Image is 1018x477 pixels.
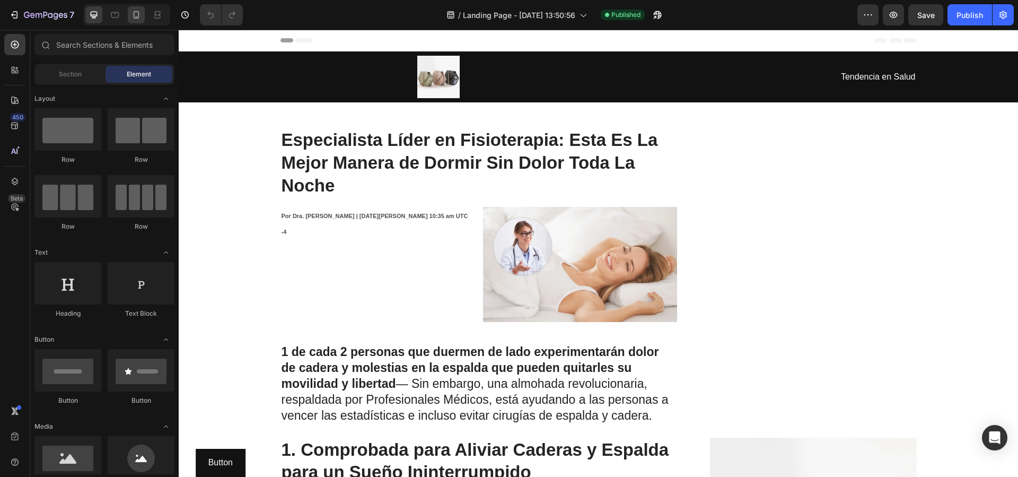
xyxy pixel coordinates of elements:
span: Section [59,70,82,79]
div: Beta [8,194,25,203]
span: Media [34,422,53,431]
span: Text [34,248,48,257]
strong: Especialista Líder en Fisioterapia: [103,100,386,120]
span: / [458,10,461,21]
strong: 1 de cada 2 personas que duermen de lado experimentarán dolor de cadera y molestias en la espalda... [103,315,480,361]
img: gempages_581667679836832616-80563499-9794-4d54-8893-8bb7397edc87.webp [304,177,498,292]
p: — Sin embargo, una almohada revolucionaria, respaldada por Profesionales Médicos, está ayudando a... [103,315,497,394]
strong: Por Dra. [PERSON_NAME] | [DATE][PERSON_NAME] 10:35 am UTC -4 [103,183,289,205]
video: Tu navegador no soporta video HTML5. [531,98,690,178]
p: 7 [69,8,74,21]
div: Row [34,155,101,164]
div: Button [34,396,101,405]
span: Toggle open [157,331,174,348]
div: Text Block [108,309,174,318]
iframe: Design area [179,30,1018,477]
span: Save [917,11,935,20]
span: Toggle open [157,244,174,261]
span: Button [34,335,54,344]
input: Search Sections & Elements [34,34,174,55]
span: Layout [34,94,55,103]
strong: 1. Comprobada para Aliviar Caderas y Espalda para un Sueño Ininterrumpido [103,410,490,453]
strong: Esta Es La Mejor Manera de Dormir Sin Dolor Toda La Noche [103,100,479,166]
div: Row [108,155,174,164]
button: 7 [4,4,79,25]
button: Save [908,4,943,25]
span: Published [611,10,640,20]
span: Toggle open [157,418,174,435]
div: Publish [956,10,983,21]
div: 450 [10,113,25,122]
button: Publish [947,4,992,25]
span: Landing Page - [DATE] 13:50:56 [463,10,575,21]
div: Heading [34,309,101,318]
span: Element [127,70,151,79]
div: Button [108,396,174,405]
div: Row [34,222,101,231]
div: Row [108,222,174,231]
div: Open Intercom Messenger [982,425,1007,450]
span: Toggle open [157,90,174,107]
div: Undo/Redo [200,4,243,25]
p: Tendencia en Salud [423,42,737,53]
